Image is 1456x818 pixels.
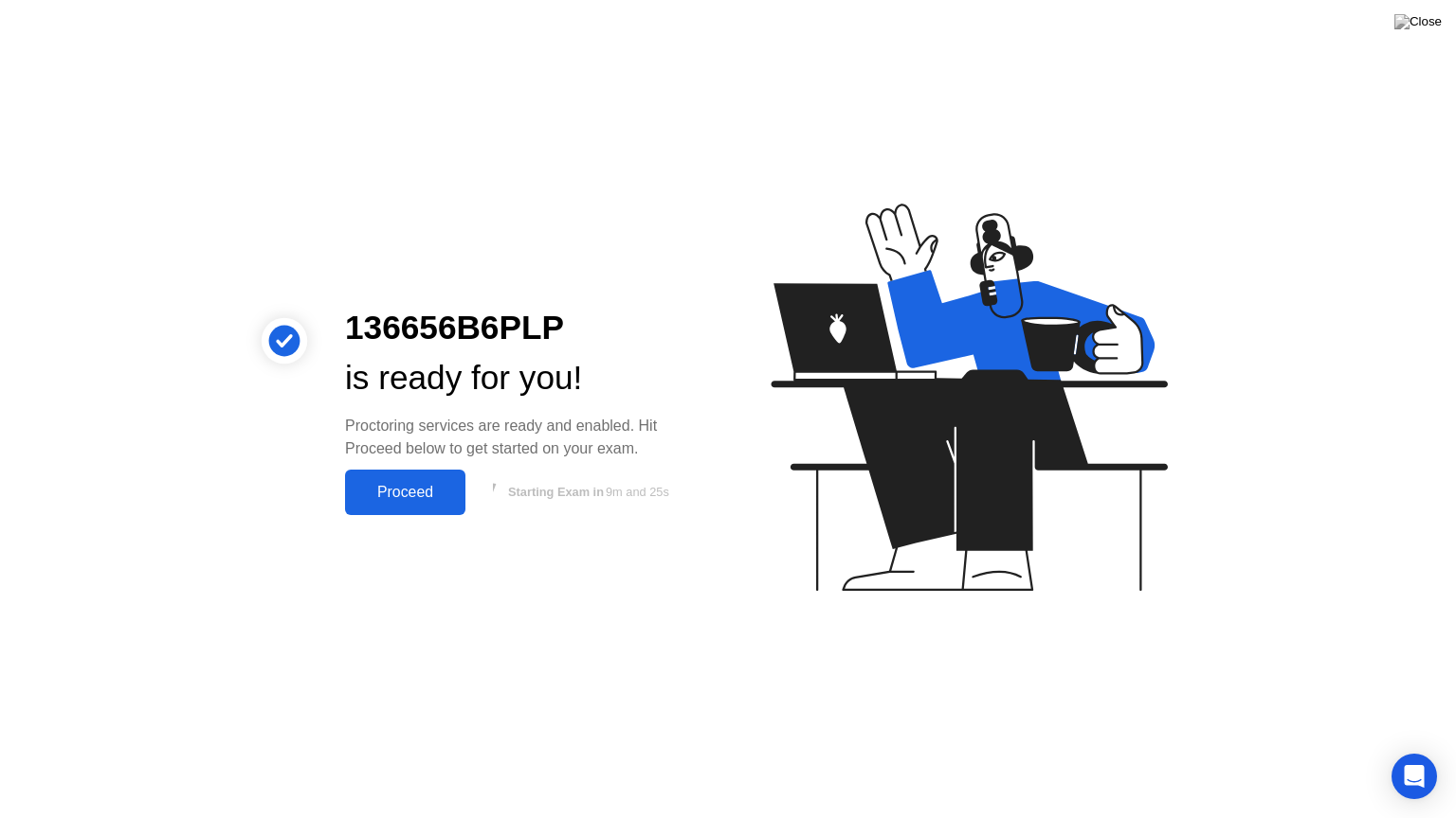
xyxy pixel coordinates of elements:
[345,415,698,460] div: Proctoring services are ready and enabled. Hit Proceed below to get started on your exam.
[1394,14,1442,29] img: Close
[1392,754,1437,799] div: Open Intercom Messenger
[606,485,669,499] span: 9m and 25s
[345,303,698,353] div: 136656B6PLP
[345,353,698,403] div: is ready for you!
[475,474,698,510] button: Starting Exam in9m and 25s
[351,484,460,501] div: Proceed
[345,470,465,515] button: Proceed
